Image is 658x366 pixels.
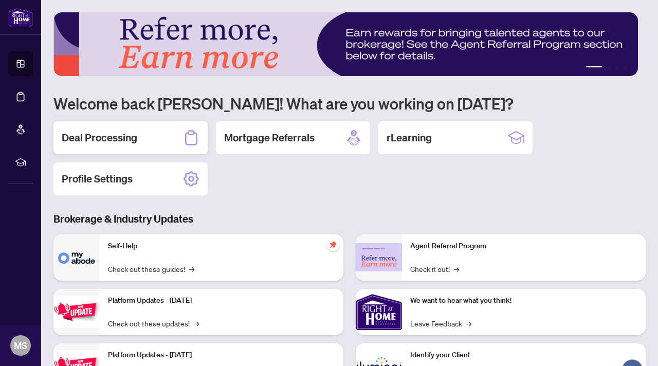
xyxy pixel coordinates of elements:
a: Check out these guides!→ [108,263,194,274]
p: Platform Updates - [DATE] [108,350,335,361]
a: Check out these updates!→ [108,318,199,329]
a: Check it out!→ [410,263,459,274]
h2: Deal Processing [62,131,137,145]
h2: Profile Settings [62,172,133,186]
p: Identify your Client [410,350,637,361]
h2: rLearning [387,131,432,145]
img: logo [8,8,33,27]
p: Platform Updates - [DATE] [108,295,335,306]
span: MS [14,338,27,353]
p: Agent Referral Program [410,241,637,252]
button: 4 [623,66,627,70]
button: 2 [607,66,611,70]
span: → [466,318,471,329]
button: 1 [586,66,602,70]
button: 5 [631,66,635,70]
span: → [194,318,199,329]
span: → [454,263,459,274]
span: → [189,263,194,274]
img: Self-Help [53,234,100,281]
a: Leave Feedback→ [410,318,471,329]
img: We want to hear what you think! [356,289,402,335]
img: Platform Updates - July 21, 2025 [53,296,100,328]
span: pushpin [327,239,339,251]
p: Self-Help [108,241,335,252]
img: Agent Referral Program [356,243,402,271]
h2: Mortgage Referrals [224,131,315,145]
img: Slide 0 [53,12,638,76]
h1: Welcome back [PERSON_NAME]! What are you working on [DATE]? [53,94,646,113]
button: Open asap [617,330,648,361]
button: 3 [615,66,619,70]
h3: Brokerage & Industry Updates [53,212,646,226]
p: We want to hear what you think! [410,295,637,306]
